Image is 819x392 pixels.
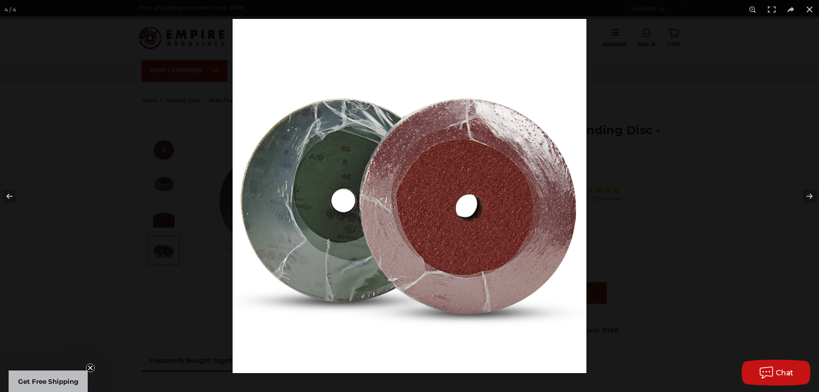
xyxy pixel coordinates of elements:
[86,364,95,372] button: Close teaser
[742,360,810,386] button: Chat
[9,370,88,392] div: Get Free ShippingClose teaser
[789,175,819,218] button: Next (arrow right)
[233,19,586,373] img: 7_inch_AOX_Resin_Fiber_-_front_back__15745.1594759728.jpg
[776,369,794,377] span: Chat
[18,377,79,386] span: Get Free Shipping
